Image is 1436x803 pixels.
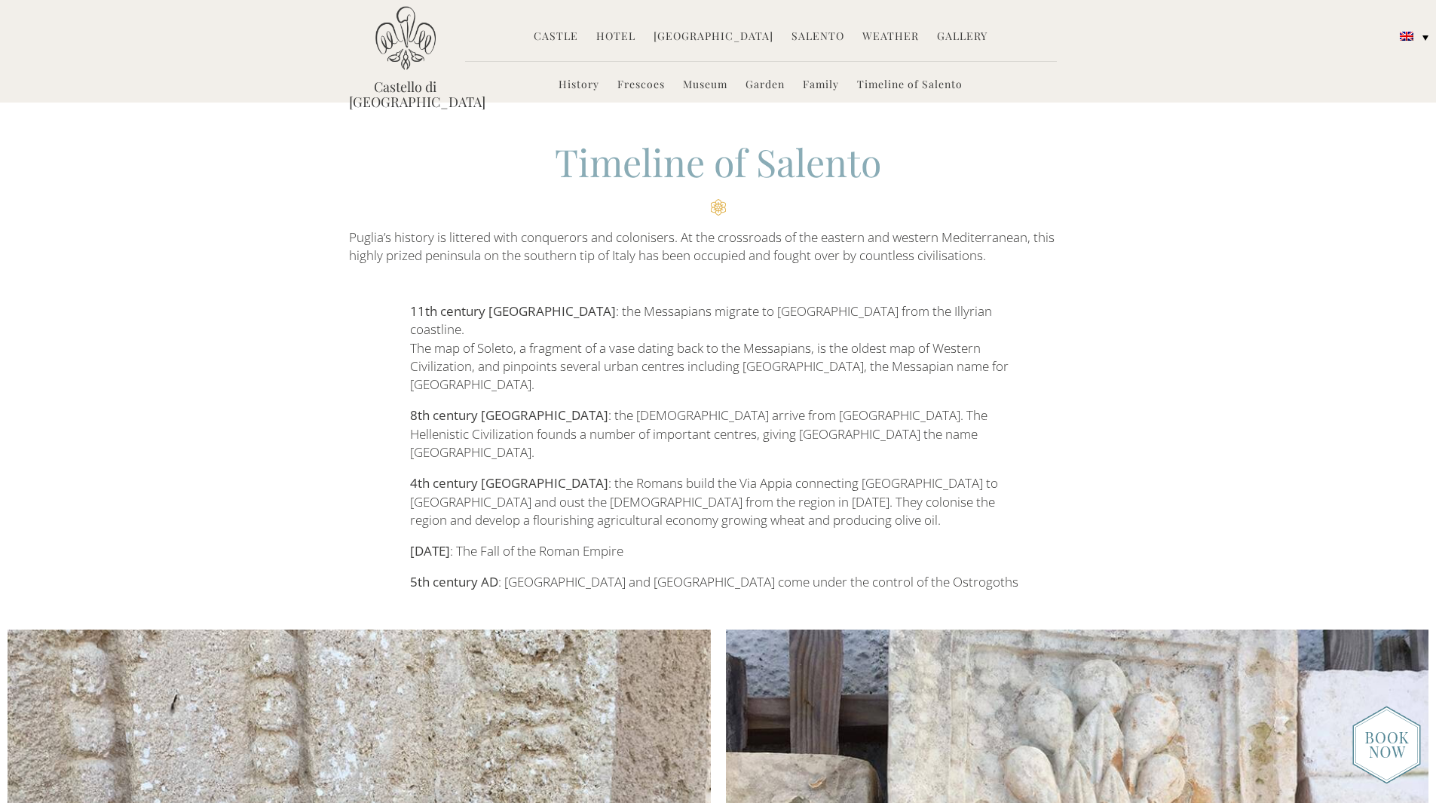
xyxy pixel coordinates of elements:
a: Frescoes [617,77,665,94]
a: Castle [534,29,578,46]
a: Timeline of Salento [857,77,963,94]
p: : The Fall of the Roman Empire [410,542,1026,560]
strong: 11th century [GEOGRAPHIC_DATA] [410,302,616,320]
p: : [GEOGRAPHIC_DATA] and [GEOGRAPHIC_DATA] come under the control of the Ostrogoths [410,573,1026,591]
strong: 5th century AD [410,573,498,590]
p: : the Romans build the Via Appia connecting [GEOGRAPHIC_DATA] to [GEOGRAPHIC_DATA] and oust the [... [410,474,1026,529]
a: Gallery [937,29,987,46]
a: Salento [791,29,844,46]
a: Hotel [596,29,635,46]
a: [GEOGRAPHIC_DATA] [654,29,773,46]
a: Weather [862,29,919,46]
p: : the [DEMOGRAPHIC_DATA] arrive from [GEOGRAPHIC_DATA]. The Hellenistic Civilization founds a num... [410,406,1026,461]
h2: Timeline of Salento [349,136,1088,216]
img: Castello di Ugento [375,6,436,70]
a: History [559,77,599,94]
a: Museum [683,77,727,94]
p: : the Messapians migrate to [GEOGRAPHIC_DATA] from the Illyrian coastline. The map of Soleto, a f... [410,302,1026,394]
strong: 8th century [GEOGRAPHIC_DATA] [410,406,608,424]
strong: 4th century [GEOGRAPHIC_DATA] [410,474,608,492]
a: Garden [746,77,785,94]
a: Castello di [GEOGRAPHIC_DATA] [349,79,462,109]
img: new-booknow.png [1352,706,1421,784]
p: Puglia’s history is littered with conquerors and colonisers. At the crossroads of the eastern and... [349,228,1088,265]
a: Family [803,77,839,94]
strong: [DATE] [410,542,450,559]
img: English [1400,32,1413,41]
